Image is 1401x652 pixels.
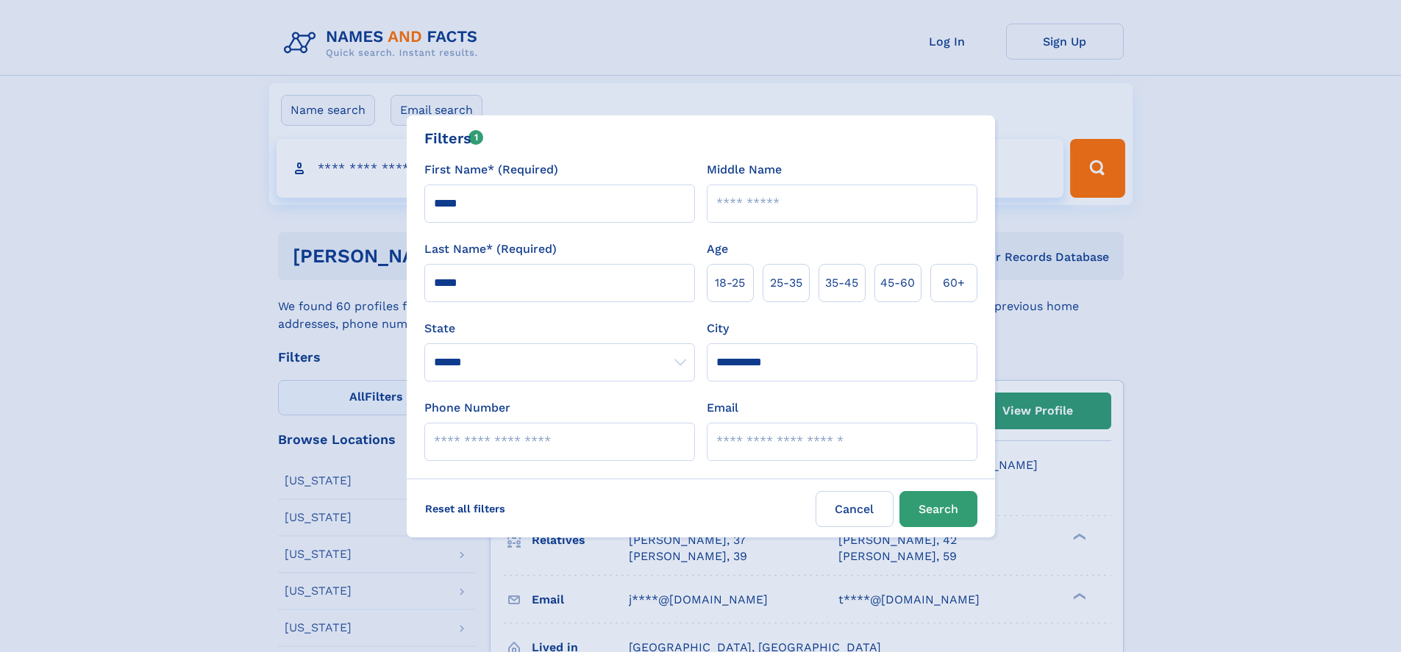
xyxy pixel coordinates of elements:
[707,320,729,337] label: City
[899,491,977,527] button: Search
[707,399,738,417] label: Email
[416,491,515,526] label: Reset all filters
[424,320,695,337] label: State
[707,161,782,179] label: Middle Name
[770,274,802,292] span: 25‑35
[424,240,557,258] label: Last Name* (Required)
[880,274,915,292] span: 45‑60
[424,399,510,417] label: Phone Number
[816,491,894,527] label: Cancel
[715,274,745,292] span: 18‑25
[707,240,728,258] label: Age
[825,274,858,292] span: 35‑45
[943,274,965,292] span: 60+
[424,127,484,149] div: Filters
[424,161,558,179] label: First Name* (Required)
